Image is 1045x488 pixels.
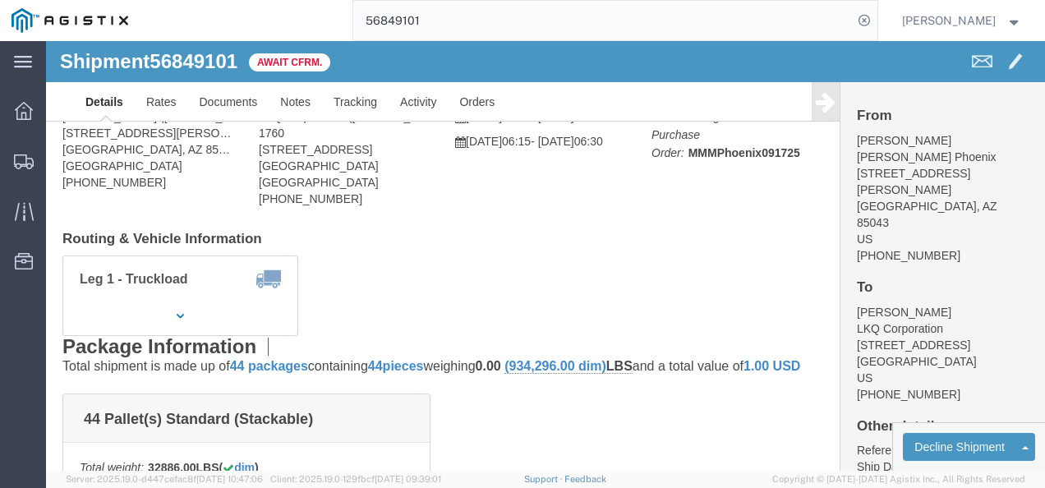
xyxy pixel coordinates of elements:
[524,474,565,484] a: Support
[375,474,441,484] span: [DATE] 09:39:01
[353,1,853,40] input: Search for shipment number, reference number
[46,41,1045,471] iframe: FS Legacy Container
[196,474,263,484] span: [DATE] 10:47:06
[564,474,606,484] a: Feedback
[902,12,996,30] span: Nathan Seeley
[901,11,1023,30] button: [PERSON_NAME]
[12,8,128,33] img: logo
[66,474,263,484] span: Server: 2025.19.0-d447cefac8f
[772,472,1025,486] span: Copyright © [DATE]-[DATE] Agistix Inc., All Rights Reserved
[270,474,441,484] span: Client: 2025.19.0-129fbcf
